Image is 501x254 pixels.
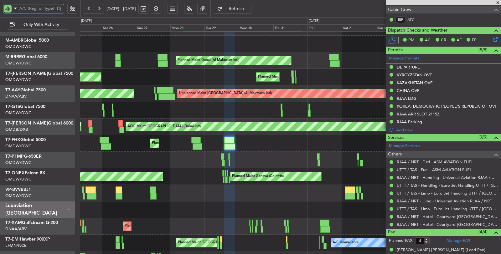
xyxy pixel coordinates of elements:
[5,138,46,142] a: T7-FHXGlobal 5000
[178,56,239,65] div: Planned Maint Dubai (Al Maktoum Intl)
[136,24,170,32] div: Sun 27
[5,88,46,92] a: T7-AAYGlobal 7500
[152,139,250,148] div: Planned Maint [GEOGRAPHIC_DATA] ([GEOGRAPHIC_DATA])
[5,71,73,76] a: T7-[PERSON_NAME]Global 7500
[102,24,136,32] div: Sat 26
[5,237,20,241] span: T7-EMI
[178,238,238,247] div: Planned Maint [GEOGRAPHIC_DATA]
[81,18,92,24] div: [DATE]
[395,16,406,23] div: ISP
[388,134,404,141] span: Services
[408,37,415,43] span: PM
[5,154,24,159] span: T7-P1MP
[5,71,48,76] span: T7-[PERSON_NAME]
[5,104,45,109] a: T7-GTSGlobal 7500
[397,64,420,70] div: DEPARTURE
[397,206,498,211] a: UTTT / TAS - Limo - Euro Jet Handling UTTT / [GEOGRAPHIC_DATA]
[5,171,45,175] a: T7-ONEXFalcon 8X
[5,121,73,125] a: T7-[PERSON_NAME]Global 6000
[425,37,431,43] span: AC
[397,111,440,117] div: RJAA ARR SLOT 2115Z
[5,226,27,232] a: DNAA/ABV
[5,187,31,192] a: VP-BVVBBJ1
[472,37,477,43] span: FP
[397,190,498,196] a: UTTT / TAS - Limo - Euro Jet Handling UTTT / [GEOGRAPHIC_DATA]
[388,151,402,158] span: Others
[5,38,23,43] span: M-AMBR
[214,4,251,14] button: Refresh
[204,24,239,32] div: Tue 29
[19,4,55,13] input: A/C (Reg. or Type)
[5,110,31,116] a: OMDW/DWC
[376,24,411,32] div: Sun 3
[388,47,403,54] span: Permits
[388,229,395,236] span: Pax
[397,96,416,101] div: RJAA LDG
[67,24,102,32] div: Fri 25
[5,187,21,192] span: VP-BVV
[397,80,432,85] div: KAZAKHSTAN OVF
[5,221,58,225] a: T7-XAMGulfstream G-200
[5,127,28,132] a: OMDB/DXB
[127,122,201,131] div: AOG Maint [GEOGRAPHIC_DATA] (Dubai Intl)
[170,24,205,32] div: Mon 28
[396,127,498,133] div: Add new
[307,24,342,32] div: Fri 1
[342,24,376,32] div: Sat 2
[397,167,472,172] a: UTTT / TAS - Fuel - ASM AVIATION FUEL
[397,175,498,180] a: RJAA / NRT - Handling - Universal Aviation RJAA / NRT
[106,6,136,12] span: [DATE] - [DATE]
[388,27,447,34] span: Dispatch Checks and Weather
[5,154,42,159] a: T7-P1MPG-650ER
[397,198,492,204] a: RJAA / NRT - Limo - Universal Aviation RJAA / NRT
[5,38,49,43] a: M-AMBRGlobal 5000
[232,172,284,181] div: Planned Maint Geneva (Cointrin)
[389,143,420,149] a: Manage Services
[5,44,31,49] a: OMDW/DWC
[273,24,308,32] div: Thu 31
[125,221,195,231] div: Planned Maint Abuja ([PERSON_NAME] Intl)
[258,72,333,82] div: Planned Maint London ([GEOGRAPHIC_DATA])
[5,138,20,142] span: T7-FHX
[397,159,473,165] a: RJAA / NRT - Fuel - ASM AVIATION FUEL
[5,55,22,59] span: M-RRRR
[7,20,68,30] button: Only With Activity
[309,18,319,24] div: [DATE]
[478,229,488,235] span: (4/4)
[239,24,273,32] div: Wed 30
[5,243,27,248] a: LFMN/NCE
[389,55,419,62] a: Manage Permits
[397,183,498,188] a: UTTT / TAS - Handling - Euro Jet Handling UTTT / [GEOGRAPHIC_DATA]
[447,238,470,244] a: Manage PAX
[397,119,422,124] div: RJAA Parking
[5,88,20,92] span: T7-AAY
[5,104,20,109] span: T7-GTS
[5,221,22,225] span: T7-XAM
[397,222,498,227] a: RJAA / NRT - Hotel - Courtyard [GEOGRAPHIC_DATA] / NRT
[478,134,488,140] span: (9/9)
[5,94,27,99] a: DNAA/ABV
[397,88,419,93] div: CHINA OVF
[5,171,25,175] span: T7-ONEX
[5,237,50,241] a: T7-EMIHawker 900XP
[389,238,412,244] label: Planned PAX
[397,72,432,78] div: KYRGYZSTAN OVF
[407,17,421,23] a: ATC
[5,121,48,125] span: T7-[PERSON_NAME]
[441,37,446,43] span: CR
[478,47,488,53] span: (8/8)
[5,160,31,165] a: OMDW/DWC
[457,37,462,43] span: AF
[397,214,498,219] a: RJAA / NRT - Hotel - Courtyard [GEOGRAPHIC_DATA] / NRT
[397,247,485,253] div: [PERSON_NAME] [PERSON_NAME] (Lead Pax)
[388,6,411,13] span: Cabin Crew
[5,176,31,182] a: OMDW/DWC
[224,7,249,11] span: Refresh
[333,238,359,247] div: A/C Unavailable
[5,55,47,59] a: M-RRRRGlobal 6000
[179,89,272,98] div: Unplanned Maint [GEOGRAPHIC_DATA] (Al Maktoum Intl)
[397,104,497,109] div: KOREA, DEMOCRATIC PEOPLE'S REPUBLIC OF OVF
[5,193,31,199] a: OMDW/DWC
[17,23,66,27] span: Only With Activity
[5,77,31,83] a: OMDW/DWC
